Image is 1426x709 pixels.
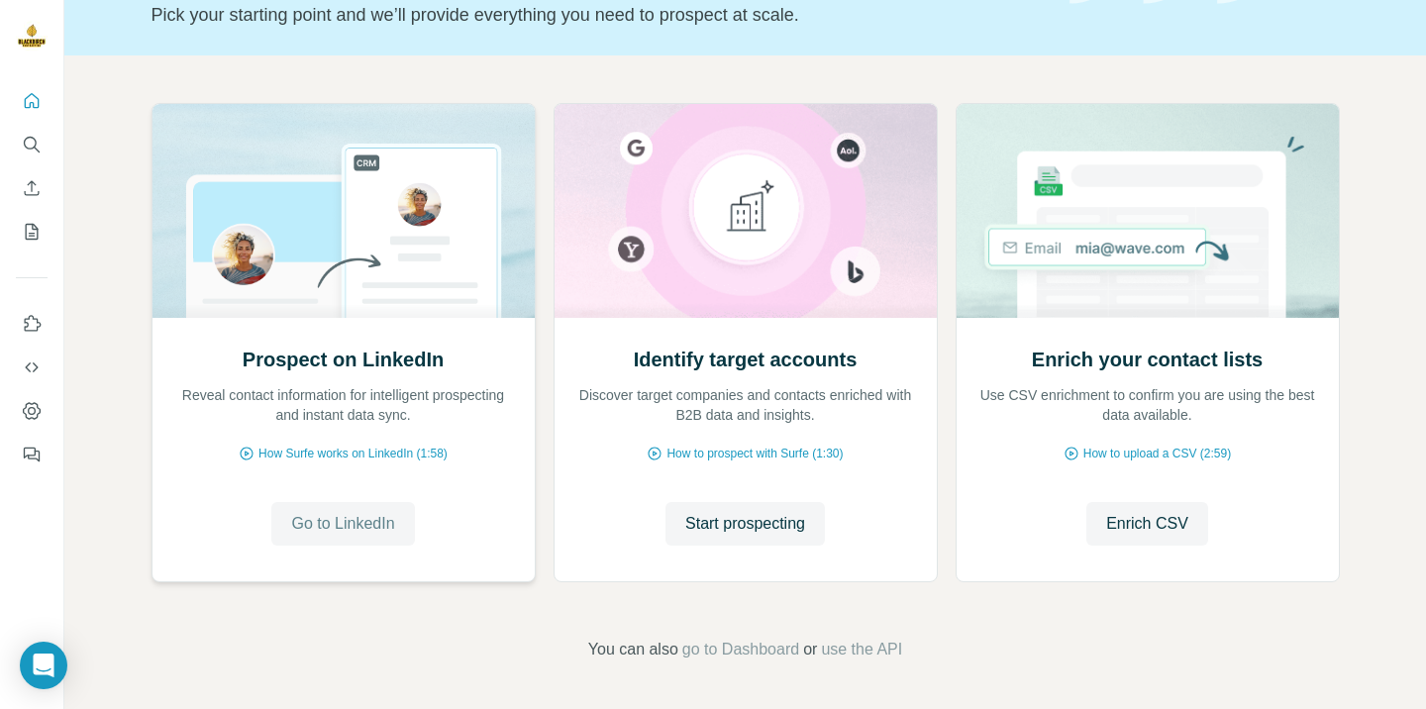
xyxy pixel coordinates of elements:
[16,127,48,162] button: Search
[665,502,825,546] button: Start prospecting
[976,385,1319,425] p: Use CSV enrichment to confirm you are using the best data available.
[682,638,799,661] button: go to Dashboard
[152,104,536,318] img: Prospect on LinkedIn
[588,638,678,661] span: You can also
[634,346,858,373] h2: Identify target accounts
[16,350,48,385] button: Use Surfe API
[554,104,938,318] img: Identify target accounts
[956,104,1340,318] img: Enrich your contact lists
[152,1,1046,29] p: Pick your starting point and we’ll provide everything you need to prospect at scale.
[1083,445,1231,462] span: How to upload a CSV (2:59)
[16,437,48,472] button: Feedback
[16,170,48,206] button: Enrich CSV
[16,83,48,119] button: Quick start
[16,20,48,51] img: Avatar
[666,445,843,462] span: How to prospect with Surfe (1:30)
[1032,346,1263,373] h2: Enrich your contact lists
[16,214,48,250] button: My lists
[258,445,448,462] span: How Surfe works on LinkedIn (1:58)
[16,306,48,342] button: Use Surfe on LinkedIn
[291,512,394,536] span: Go to LinkedIn
[821,638,902,661] button: use the API
[271,502,414,546] button: Go to LinkedIn
[1086,502,1208,546] button: Enrich CSV
[16,393,48,429] button: Dashboard
[803,638,817,661] span: or
[20,642,67,689] div: Open Intercom Messenger
[1106,512,1188,536] span: Enrich CSV
[574,385,917,425] p: Discover target companies and contacts enriched with B2B data and insights.
[243,346,444,373] h2: Prospect on LinkedIn
[685,512,805,536] span: Start prospecting
[172,385,515,425] p: Reveal contact information for intelligent prospecting and instant data sync.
